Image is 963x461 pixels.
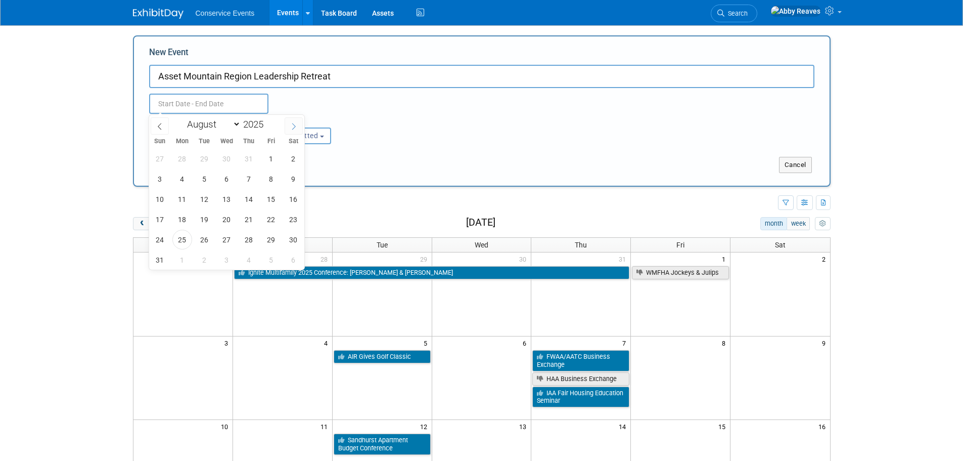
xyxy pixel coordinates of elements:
img: Abby Reaves [770,6,821,17]
input: Year [241,118,271,130]
span: August 14, 2025 [239,189,259,209]
span: August 21, 2025 [239,209,259,229]
span: 4 [323,337,332,349]
span: 15 [717,420,730,433]
span: September 6, 2025 [284,250,303,270]
span: 14 [618,420,630,433]
span: September 5, 2025 [261,250,281,270]
label: New Event [149,47,189,62]
span: August 25, 2025 [172,230,192,249]
a: Search [711,5,757,22]
span: Wed [475,241,488,249]
span: 10 [220,420,233,433]
button: Cancel [779,157,812,173]
span: Thu [238,138,260,145]
span: August 9, 2025 [284,169,303,189]
span: August 31, 2025 [150,250,170,270]
a: Ignite Multifamily 2025 Conference: [PERSON_NAME] & [PERSON_NAME] [234,266,629,279]
span: August 28, 2025 [239,230,259,249]
span: August 29, 2025 [261,230,281,249]
input: Start Date - End Date [149,94,268,114]
span: August 11, 2025 [172,189,192,209]
span: 13 [518,420,531,433]
span: July 29, 2025 [195,149,214,169]
span: Sat [282,138,304,145]
span: August 23, 2025 [284,209,303,229]
span: August 8, 2025 [261,169,281,189]
span: 29 [419,253,432,265]
span: August 5, 2025 [195,169,214,189]
img: ExhibitDay [133,9,184,19]
span: 16 [817,420,830,433]
button: month [760,217,787,230]
span: 6 [522,337,531,349]
span: August 22, 2025 [261,209,281,229]
i: Personalize Calendar [819,221,826,227]
span: July 28, 2025 [172,149,192,169]
div: Participation: [262,114,360,127]
button: prev [133,217,152,230]
a: Sandhurst Apartment Budget Conference [334,434,431,454]
span: August 13, 2025 [217,189,237,209]
span: Sun [149,138,171,145]
span: Conservice Events [196,9,255,17]
span: August 17, 2025 [150,209,170,229]
span: 1 [721,253,730,265]
span: 12 [419,420,432,433]
span: August 27, 2025 [217,230,237,249]
span: Thu [575,241,587,249]
span: 8 [721,337,730,349]
span: August 6, 2025 [217,169,237,189]
span: 30 [518,253,531,265]
span: July 27, 2025 [150,149,170,169]
select: Month [182,118,241,131]
span: September 2, 2025 [195,250,214,270]
span: August 18, 2025 [172,209,192,229]
span: 9 [821,337,830,349]
h2: [DATE] [466,217,495,228]
span: Tue [377,241,388,249]
span: 31 [618,253,630,265]
span: August 15, 2025 [261,189,281,209]
span: 7 [621,337,630,349]
span: 28 [319,253,332,265]
span: 3 [223,337,233,349]
span: Wed [215,138,238,145]
span: Mon [171,138,193,145]
span: August 20, 2025 [217,209,237,229]
span: July 30, 2025 [217,149,237,169]
span: Sat [775,241,786,249]
span: August 12, 2025 [195,189,214,209]
button: myCustomButton [815,217,830,230]
a: AIR Gives Golf Classic [334,350,431,363]
span: September 3, 2025 [217,250,237,270]
span: August 4, 2025 [172,169,192,189]
span: August 19, 2025 [195,209,214,229]
span: August 16, 2025 [284,189,303,209]
span: August 24, 2025 [150,230,170,249]
a: IAA Fair Housing Education Seminar [532,387,629,407]
button: week [787,217,810,230]
span: Fri [676,241,684,249]
span: Tue [193,138,215,145]
span: 5 [423,337,432,349]
span: July 31, 2025 [239,149,259,169]
div: Attendance / Format: [149,114,247,127]
span: Search [724,10,748,17]
span: August 26, 2025 [195,230,214,249]
span: August 10, 2025 [150,189,170,209]
input: Name of Trade Show / Conference [149,65,814,88]
span: Fri [260,138,282,145]
span: August 30, 2025 [284,230,303,249]
a: WMFHA Jockeys & Julips [632,266,729,279]
span: August 3, 2025 [150,169,170,189]
span: 2 [821,253,830,265]
a: FWAA/AATC Business Exchange [532,350,629,371]
span: August 1, 2025 [261,149,281,169]
span: 11 [319,420,332,433]
span: August 2, 2025 [284,149,303,169]
a: HAA Business Exchange [532,372,629,386]
span: August 7, 2025 [239,169,259,189]
span: September 4, 2025 [239,250,259,270]
span: September 1, 2025 [172,250,192,270]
